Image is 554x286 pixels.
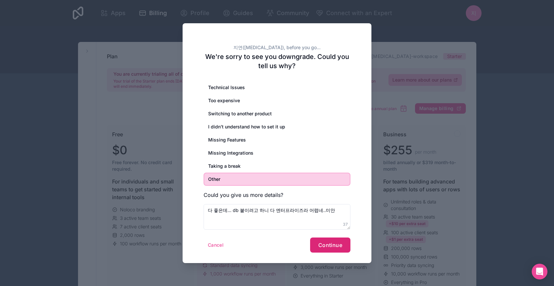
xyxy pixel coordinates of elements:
[204,107,350,120] div: Switching to another product
[204,94,350,107] div: Too expensive
[204,191,350,199] h3: Could you give us more details?
[204,133,350,146] div: Missing Features
[532,264,547,279] div: Open Intercom Messenger
[204,240,228,250] button: Cancel
[204,120,350,133] div: I didn’t understand how to set it up
[204,204,350,230] textarea: 다 좋은데... db 붙이려고 하니 다 엔터프라이즈라 어렵네..미안
[204,160,350,173] div: Taking a break
[318,242,342,248] span: Continue
[204,44,350,51] h2: 지연([MEDICAL_DATA]), before you go...
[204,146,350,160] div: Missing Integrations
[204,173,350,186] div: Other
[204,81,350,94] div: Technical Issues
[204,52,350,70] h2: We're sorry to see you downgrade. Could you tell us why?
[310,238,350,253] button: Continue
